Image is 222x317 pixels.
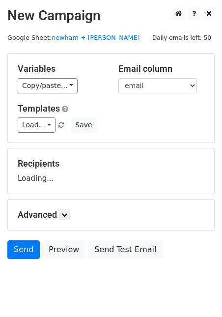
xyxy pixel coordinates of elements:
[7,7,215,24] h2: New Campaign
[42,240,85,259] a: Preview
[18,103,60,114] a: Templates
[149,34,215,41] a: Daily emails left: 50
[118,63,204,74] h5: Email column
[18,117,55,133] a: Load...
[88,240,163,259] a: Send Test Email
[18,63,104,74] h5: Variables
[71,117,96,133] button: Save
[149,32,215,43] span: Daily emails left: 50
[52,34,139,41] a: newham + [PERSON_NAME]
[18,78,78,93] a: Copy/paste...
[18,158,204,169] h5: Recipients
[18,158,204,184] div: Loading...
[7,240,40,259] a: Send
[18,209,204,220] h5: Advanced
[7,34,140,41] small: Google Sheet:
